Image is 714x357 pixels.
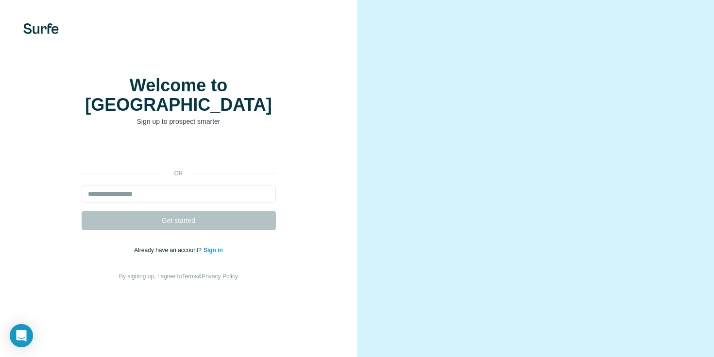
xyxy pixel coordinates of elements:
[182,273,198,280] a: Terms
[204,247,223,254] a: Sign in
[10,324,33,347] div: Open Intercom Messenger
[82,76,276,115] h1: Welcome to [GEOGRAPHIC_DATA]
[82,117,276,126] p: Sign up to prospect smarter
[163,169,194,178] p: or
[119,273,238,280] span: By signing up, I agree to &
[134,247,204,254] span: Already have an account?
[202,273,238,280] a: Privacy Policy
[77,141,281,162] iframe: Botón de Acceder con Google
[23,23,59,34] img: Surfe's logo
